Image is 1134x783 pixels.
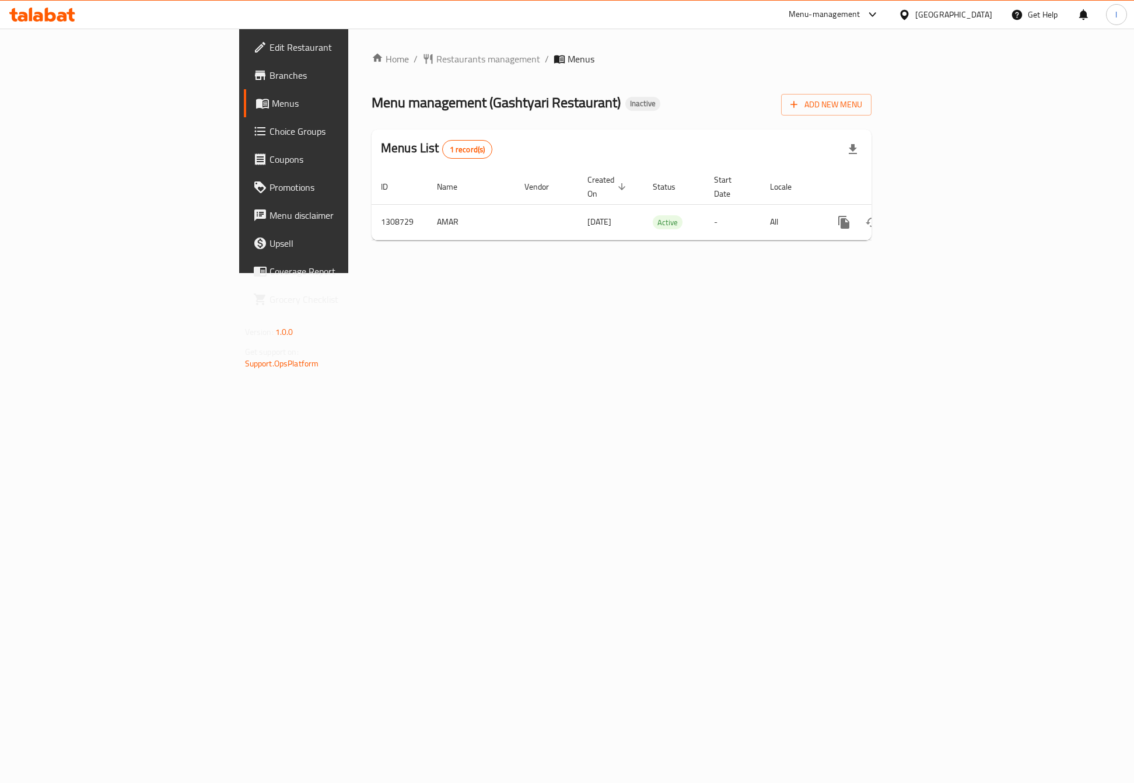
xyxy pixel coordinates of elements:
a: Grocery Checklist [244,285,429,313]
a: Promotions [244,173,429,201]
a: Coverage Report [244,257,429,285]
a: Edit Restaurant [244,33,429,61]
span: Coverage Report [269,264,419,278]
span: Coupons [269,152,419,166]
button: Change Status [858,208,886,236]
button: Add New Menu [781,94,871,116]
div: Total records count [442,140,493,159]
a: Restaurants management [422,52,540,66]
span: Active [653,216,682,229]
span: Grocery Checklist [269,292,419,306]
span: Version: [245,324,274,340]
td: - [705,204,761,240]
a: Coupons [244,145,429,173]
div: [GEOGRAPHIC_DATA] [915,8,992,21]
a: Branches [244,61,429,89]
span: 1.0.0 [275,324,293,340]
span: Promotions [269,180,419,194]
h2: Menus List [381,139,492,159]
span: Menus [568,52,594,66]
span: Name [437,180,473,194]
table: enhanced table [372,169,951,240]
li: / [545,52,549,66]
span: Restaurants management [436,52,540,66]
span: [DATE] [587,214,611,229]
span: Locale [770,180,807,194]
span: Get support on: [245,344,299,359]
a: Choice Groups [244,117,429,145]
span: l [1115,8,1117,21]
span: Status [653,180,691,194]
span: ID [381,180,403,194]
div: Active [653,215,682,229]
span: Add New Menu [790,97,862,112]
a: Menus [244,89,429,117]
span: Choice Groups [269,124,419,138]
span: Upsell [269,236,419,250]
span: Menu management ( Gashtyari Restaurant ) [372,89,621,116]
span: Inactive [625,99,660,109]
span: Edit Restaurant [269,40,419,54]
nav: breadcrumb [372,52,871,66]
div: Export file [839,135,867,163]
span: Menus [272,96,419,110]
a: Support.OpsPlatform [245,356,319,371]
span: 1 record(s) [443,144,492,155]
span: Menu disclaimer [269,208,419,222]
span: Created On [587,173,629,201]
span: Start Date [714,173,747,201]
span: Vendor [524,180,564,194]
div: Inactive [625,97,660,111]
div: Menu-management [789,8,860,22]
a: Menu disclaimer [244,201,429,229]
td: All [761,204,821,240]
th: Actions [821,169,951,205]
a: Upsell [244,229,429,257]
td: AMAR [428,204,515,240]
button: more [830,208,858,236]
span: Branches [269,68,419,82]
